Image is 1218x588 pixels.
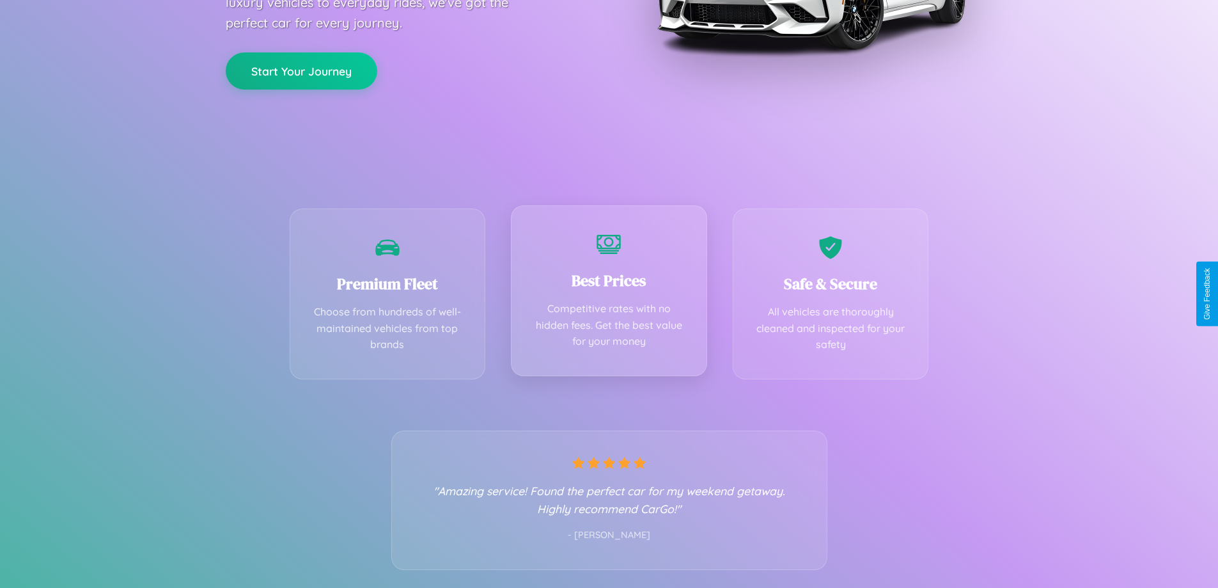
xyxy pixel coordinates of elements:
p: Competitive rates with no hidden fees. Get the best value for your money [531,301,687,350]
p: Choose from hundreds of well-maintained vehicles from top brands [309,304,466,353]
p: - [PERSON_NAME] [418,527,801,544]
h3: Safe & Secure [753,273,909,294]
p: All vehicles are thoroughly cleaned and inspected for your safety [753,304,909,353]
p: "Amazing service! Found the perfect car for my weekend getaway. Highly recommend CarGo!" [418,482,801,518]
div: Give Feedback [1203,268,1212,320]
h3: Best Prices [531,270,687,291]
h3: Premium Fleet [309,273,466,294]
button: Start Your Journey [226,52,377,90]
